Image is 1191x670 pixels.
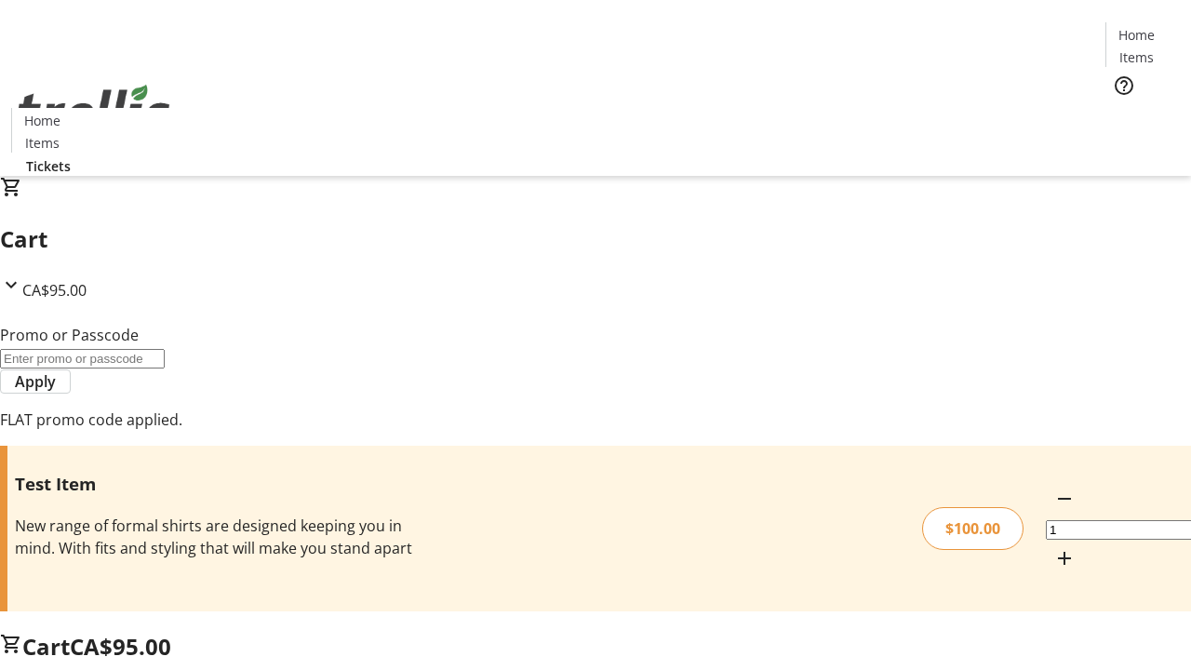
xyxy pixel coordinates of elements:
span: CA$95.00 [22,280,87,301]
button: Decrement by one [1046,480,1083,517]
a: Tickets [11,156,86,176]
span: Tickets [1120,108,1165,127]
a: Tickets [1105,108,1180,127]
span: Apply [15,370,56,393]
span: Home [1118,25,1155,45]
span: CA$95.00 [70,631,171,662]
img: Orient E2E Organization X0JZj5pYMl's Logo [11,64,177,157]
span: Items [25,133,60,153]
h3: Test Item [15,471,422,497]
span: Tickets [26,156,71,176]
button: Help [1105,67,1143,104]
div: New range of formal shirts are designed keeping you in mind. With fits and styling that will make... [15,515,422,559]
span: Home [24,111,60,130]
button: Increment by one [1046,540,1083,577]
div: $100.00 [922,507,1024,550]
a: Items [12,133,72,153]
a: Home [1106,25,1166,45]
a: Home [12,111,72,130]
a: Items [1106,47,1166,67]
span: Items [1119,47,1154,67]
